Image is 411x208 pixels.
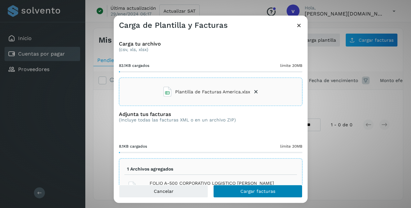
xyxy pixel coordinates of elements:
[240,189,275,193] span: Cargar facturas
[119,111,236,117] h3: Adjunta tus facturas
[213,185,302,198] button: Cargar facturas
[119,47,302,52] p: (csv, xls, xlsx)
[127,166,173,172] p: 1 Archivos agregados
[154,189,174,193] span: Cancelar
[119,185,208,198] button: Cancelar
[119,41,302,47] h3: Carga tu archivo
[119,143,147,149] span: 8.1KB cargados
[119,21,228,30] h3: Carga de Plantilla y Facturas
[119,63,149,68] span: 83.1KB cargados
[280,143,302,149] span: límite 30MB
[119,117,236,123] p: (Incluye todas las facturas XML o en un archivo ZIP)
[138,180,286,193] span: FOLIO A-500 CORPORATIVO LOGISTICO [PERSON_NAME][GEOGRAPHIC_DATA]xml
[175,88,250,95] span: Plantilla de Facturas America.xlsx
[280,63,302,68] span: límite 30MB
